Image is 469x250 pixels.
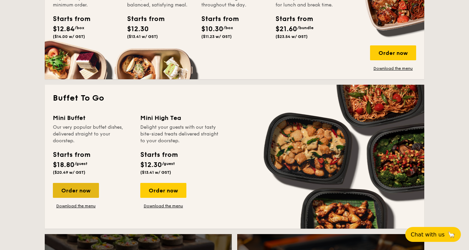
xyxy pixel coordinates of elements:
div: Our very popular buffet dishes, delivered straight to your doorstep. [53,124,132,144]
span: 🦙 [447,231,455,238]
div: Starts from [201,14,232,24]
span: ($13.41 w/ GST) [140,170,171,175]
div: Order now [140,183,186,198]
div: Starts from [53,150,90,160]
div: Starts from [140,150,177,160]
div: Starts from [127,14,158,24]
span: Chat with us [411,231,445,238]
span: $18.80 [53,161,75,169]
div: Mini Buffet [53,113,132,123]
span: ($20.49 w/ GST) [53,170,85,175]
span: $12.30 [127,25,149,33]
div: Delight your guests with our tasty bite-sized treats delivered straight to your doorstep. [140,124,220,144]
h2: Buffet To Go [53,93,416,104]
a: Download the menu [140,203,186,209]
span: ($14.00 w/ GST) [53,34,85,39]
span: ($23.54 w/ GST) [276,34,308,39]
div: Starts from [276,14,306,24]
span: $21.60 [276,25,297,33]
span: /bundle [297,25,313,30]
span: $10.30 [201,25,223,33]
span: /box [75,25,84,30]
a: Download the menu [53,203,99,209]
span: $12.30 [140,161,162,169]
div: Mini High Tea [140,113,220,123]
span: /guest [75,161,87,166]
div: Starts from [53,14,83,24]
span: /guest [162,161,175,166]
span: ($13.41 w/ GST) [127,34,158,39]
span: ($11.23 w/ GST) [201,34,232,39]
a: Download the menu [370,66,416,71]
button: Chat with us🦙 [405,227,461,242]
span: /box [223,25,233,30]
div: Order now [53,183,99,198]
div: Order now [370,45,416,60]
span: $12.84 [53,25,75,33]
